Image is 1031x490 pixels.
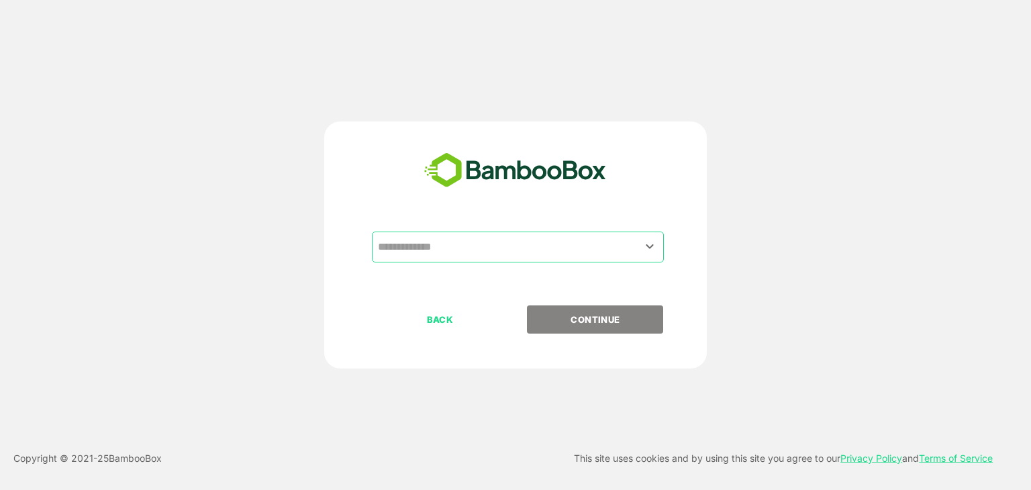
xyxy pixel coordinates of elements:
a: Terms of Service [919,452,993,464]
img: bamboobox [417,148,613,193]
p: Copyright © 2021- 25 BambooBox [13,450,162,467]
button: Open [641,238,659,256]
a: Privacy Policy [840,452,902,464]
button: BACK [372,305,508,334]
button: CONTINUE [527,305,663,334]
p: CONTINUE [528,312,662,327]
p: BACK [373,312,507,327]
p: This site uses cookies and by using this site you agree to our and [574,450,993,467]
